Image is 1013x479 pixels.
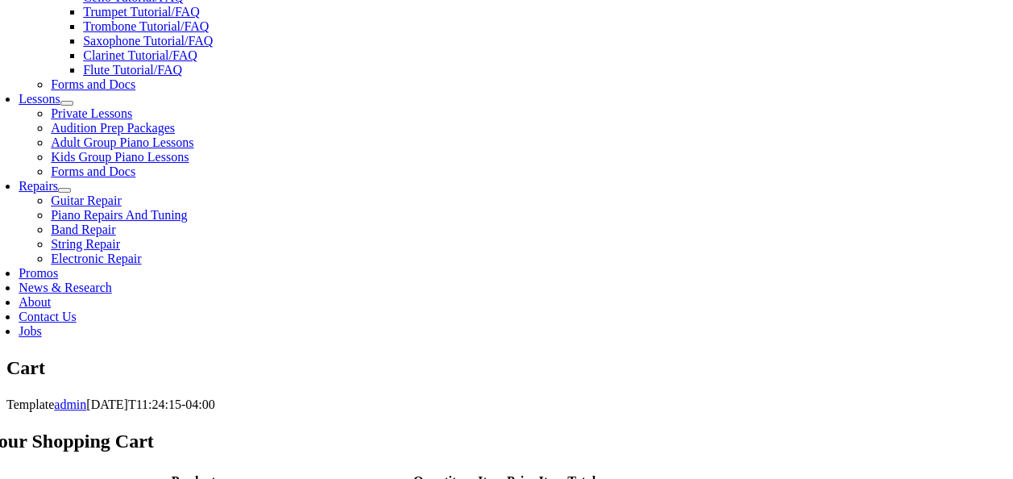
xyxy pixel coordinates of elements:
[51,252,141,265] a: Electronic Repair
[19,324,41,338] a: Jobs
[83,19,209,33] a: Trombone Tutorial/FAQ
[19,295,51,309] a: About
[6,355,1007,382] section: Page Title Bar
[6,398,54,411] span: Template
[60,101,73,106] button: Open submenu of Lessons
[83,63,182,77] a: Flute Tutorial/FAQ
[51,77,135,91] a: Forms and Docs
[51,208,187,222] a: Piano Repairs And Tuning
[83,5,199,19] a: Trumpet Tutorial/FAQ
[51,237,120,251] a: String Repair
[51,223,115,236] a: Band Repair
[51,106,132,120] a: Private Lessons
[58,188,71,193] button: Open submenu of Repairs
[51,121,175,135] a: Audition Prep Packages
[51,150,189,164] a: Kids Group Piano Lessons
[83,48,197,62] a: Clarinet Tutorial/FAQ
[51,194,122,207] a: Guitar Repair
[51,165,135,178] a: Forms and Docs
[86,398,214,411] span: [DATE]T11:24:15-04:00
[6,355,1007,382] h1: Cart
[19,266,58,280] a: Promos
[19,179,58,193] a: Repairs
[51,135,193,149] a: Adult Group Piano Lessons
[19,92,60,106] a: Lessons
[54,398,86,411] a: admin
[19,310,77,323] a: Contact Us
[19,281,112,294] a: News & Research
[83,34,213,48] a: Saxophone Tutorial/FAQ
